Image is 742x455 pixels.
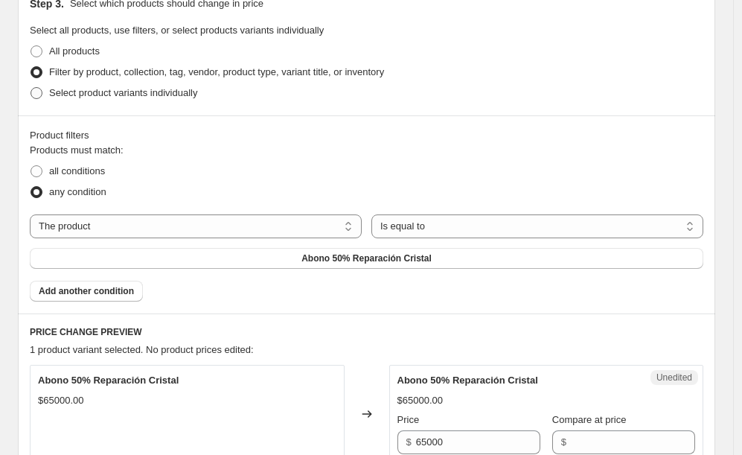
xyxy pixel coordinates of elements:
[301,252,432,264] span: Abono 50% Reparación Cristal
[49,87,197,98] span: Select product variants individually
[30,281,143,302] button: Add another condition
[397,393,443,408] div: $65000.00
[30,144,124,156] span: Products must match:
[30,344,254,355] span: 1 product variant selected. No product prices edited:
[30,128,703,143] div: Product filters
[397,375,538,386] span: Abono 50% Reparación Cristal
[49,186,106,197] span: any condition
[49,66,384,77] span: Filter by product, collection, tag, vendor, product type, variant title, or inventory
[30,248,703,269] button: Abono 50% Reparación Cristal
[30,326,703,338] h6: PRICE CHANGE PREVIEW
[561,436,566,448] span: $
[552,414,627,425] span: Compare at price
[30,25,324,36] span: Select all products, use filters, or select products variants individually
[49,45,100,57] span: All products
[49,165,105,176] span: all conditions
[406,436,412,448] span: $
[39,285,134,297] span: Add another condition
[38,375,179,386] span: Abono 50% Reparación Cristal
[397,414,420,425] span: Price
[656,372,692,384] span: Unedited
[38,393,83,408] div: $65000.00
